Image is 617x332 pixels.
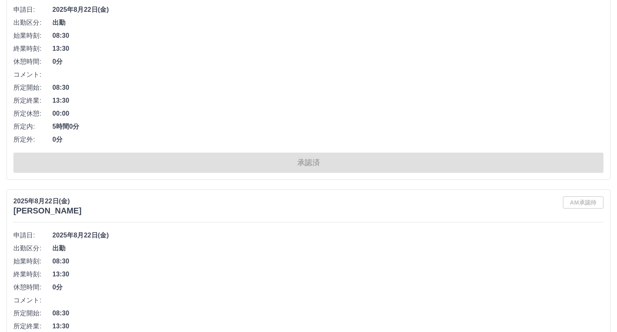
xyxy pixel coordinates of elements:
span: 所定終業: [13,96,52,106]
span: 00:00 [52,109,604,119]
span: 所定開始: [13,83,52,93]
span: 出勤 [52,244,604,253]
span: 2025年8月22日(金) [52,5,604,15]
span: 終業時刻: [13,44,52,54]
span: 休憩時間: [13,57,52,67]
span: 2025年8月22日(金) [52,231,604,240]
span: 出勤 [52,18,604,28]
span: 申請日: [13,231,52,240]
h3: [PERSON_NAME] [13,206,82,216]
span: 出勤区分: [13,244,52,253]
span: コメント: [13,70,52,80]
span: 休憩時間: [13,282,52,292]
span: 0分 [52,282,604,292]
span: 所定終業: [13,321,52,331]
span: 08:30 [52,257,604,266]
span: コメント: [13,295,52,305]
span: 0分 [52,57,604,67]
span: 13:30 [52,96,604,106]
span: 0分 [52,135,604,144]
span: 所定休憩: [13,109,52,119]
span: 出勤区分: [13,18,52,28]
span: 所定外: [13,135,52,144]
span: 始業時刻: [13,31,52,41]
span: 終業時刻: [13,269,52,279]
span: 所定開始: [13,308,52,318]
span: 13:30 [52,321,604,331]
p: 2025年8月22日(金) [13,196,82,206]
span: 08:30 [52,308,604,318]
span: 5時間0分 [52,122,604,132]
span: 08:30 [52,83,604,93]
span: 13:30 [52,44,604,54]
span: 08:30 [52,31,604,41]
span: 所定内: [13,122,52,132]
span: 13:30 [52,269,604,279]
span: 始業時刻: [13,257,52,266]
span: 申請日: [13,5,52,15]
